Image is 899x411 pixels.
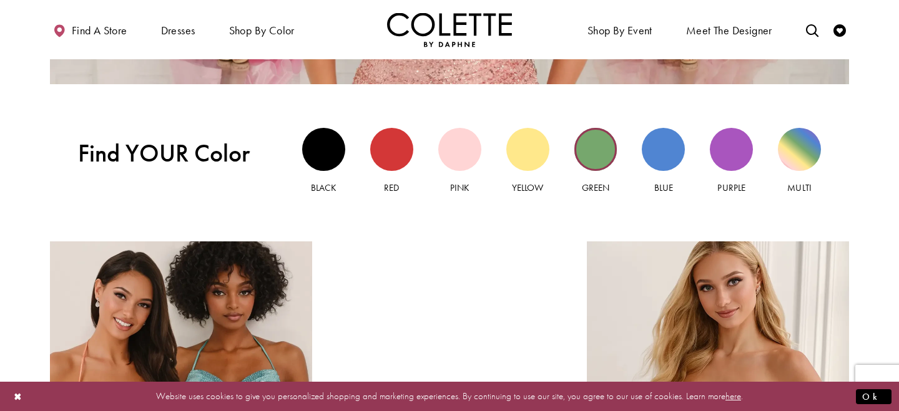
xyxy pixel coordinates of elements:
div: Blue view [642,128,685,171]
a: Toggle search [803,12,822,47]
span: Purple [717,181,745,194]
a: Purple view Purple [710,128,753,195]
span: Find YOUR Color [78,139,274,168]
div: Black view [302,128,345,171]
span: Dresses [158,12,199,47]
div: Red view [370,128,413,171]
a: here [725,390,741,402]
a: Multi view Multi [778,128,821,195]
a: Black view Black [302,128,345,195]
span: Blue [654,181,673,194]
a: Yellow view Yellow [506,128,549,195]
a: Blue view Blue [642,128,685,195]
img: Colette by Daphne [387,12,512,47]
span: Yellow [512,181,543,194]
span: Find a store [72,24,127,37]
span: Shop By Event [584,12,656,47]
a: Find a store [50,12,130,47]
span: Shop by color [226,12,298,47]
a: Visit Home Page [387,12,512,47]
a: Red view Red [370,128,413,195]
span: Shop By Event [587,24,652,37]
a: Check Wishlist [830,12,849,47]
span: Meet the designer [686,24,772,37]
div: Yellow view [506,128,549,171]
span: Red [384,181,399,194]
span: Shop by color [229,24,295,37]
button: Submit Dialog [856,389,892,404]
div: Pink view [438,128,481,171]
a: Pink view Pink [438,128,481,195]
a: Green view Green [574,128,617,195]
a: Meet the designer [683,12,775,47]
div: Purple view [710,128,753,171]
span: Multi [787,181,811,194]
button: Close Dialog [7,385,29,407]
span: Dresses [161,24,195,37]
span: Black [311,181,337,194]
span: Pink [450,181,469,194]
span: Green [582,181,609,194]
div: Multi view [778,128,821,171]
p: Website uses cookies to give you personalized shopping and marketing experiences. By continuing t... [90,388,809,405]
div: Green view [574,128,617,171]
